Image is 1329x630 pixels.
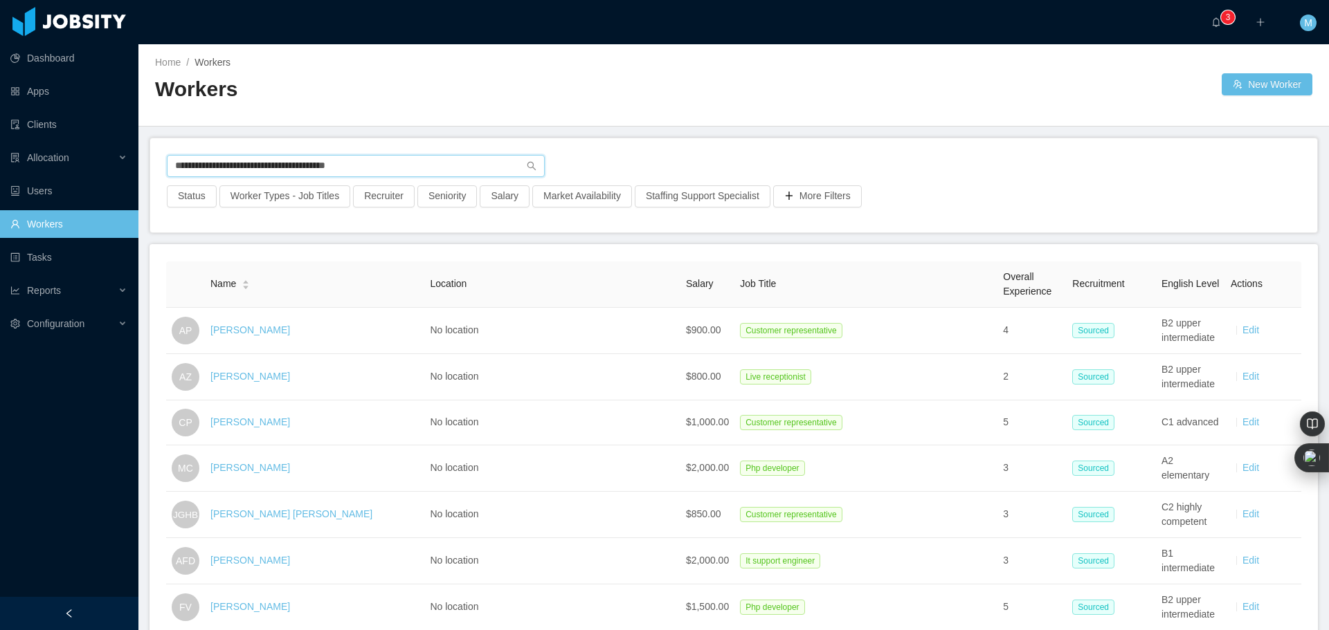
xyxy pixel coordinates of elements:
span: Sourced [1072,415,1114,430]
span: Reports [27,285,61,296]
i: icon: caret-down [242,284,250,288]
span: Sourced [1072,600,1114,615]
span: Allocation [27,152,69,163]
a: [PERSON_NAME] [210,601,290,612]
span: M [1304,15,1312,31]
span: Customer representative [740,415,842,430]
span: Overall Experience [1003,271,1051,297]
span: Customer representative [740,323,842,338]
a: [PERSON_NAME] [PERSON_NAME] [210,508,372,519]
td: No location [424,354,680,400]
a: icon: auditClients [10,111,127,138]
td: 3 [997,492,1067,538]
button: Status [167,185,217,207]
div: Sort [242,278,250,288]
span: Name [210,277,236,291]
span: Recruitment [1072,278,1124,289]
span: / [186,57,189,68]
a: icon: pie-chartDashboard [10,44,127,72]
button: Worker Types - Job Titles [219,185,350,207]
span: FV [179,593,192,621]
span: English Level [1161,278,1219,289]
span: $2,000.00 [686,555,729,566]
button: icon: plusMore Filters [773,185,862,207]
a: Sourced [1072,462,1120,473]
i: icon: plus [1256,17,1265,27]
span: $900.00 [686,324,721,335]
a: Sourced [1072,416,1120,427]
td: No location [424,445,680,492]
a: icon: profileTasks [10,243,127,271]
span: Sourced [1072,461,1114,476]
span: $2,000.00 [686,462,729,473]
span: $1,500.00 [686,601,729,612]
td: C1 advanced [1156,400,1225,445]
td: 4 [997,308,1067,354]
td: No location [424,400,680,445]
i: icon: line-chart [10,286,20,295]
a: Sourced [1072,508,1120,519]
span: AZ [179,363,192,391]
a: [PERSON_NAME] [210,416,290,427]
span: Customer representative [740,507,842,522]
p: 3 [1226,10,1231,24]
td: A2 elementary [1156,445,1225,492]
span: AP [179,317,192,344]
td: 3 [997,538,1067,584]
a: [PERSON_NAME] [210,324,290,335]
span: Php developer [740,600,804,615]
a: Sourced [1072,601,1120,612]
td: No location [424,308,680,354]
i: icon: solution [10,153,20,163]
a: icon: robotUsers [10,177,127,205]
td: C2 highly competent [1156,492,1225,538]
a: Edit [1242,371,1259,382]
a: [PERSON_NAME] [210,462,290,473]
span: Location [430,278,467,289]
td: No location [424,492,680,538]
i: icon: caret-up [242,279,250,283]
span: Workers [195,57,230,68]
span: JGHB [173,501,198,528]
span: Actions [1231,278,1263,289]
a: Edit [1242,555,1259,566]
a: [PERSON_NAME] [210,555,290,566]
span: Job Title [740,278,776,289]
td: 2 [997,354,1067,400]
a: Edit [1242,324,1259,335]
span: MC [178,454,193,482]
td: B1 intermediate [1156,538,1225,584]
h2: Workers [155,75,734,104]
td: B2 upper intermediate [1156,354,1225,400]
a: Edit [1242,416,1259,427]
td: 5 [997,400,1067,445]
a: Edit [1242,508,1259,519]
td: No location [424,538,680,584]
span: $850.00 [686,508,721,519]
button: Salary [480,185,530,207]
a: Edit [1242,462,1259,473]
i: icon: bell [1211,17,1221,27]
span: Salary [686,278,714,289]
span: Sourced [1072,507,1114,522]
span: It support engineer [740,553,820,568]
span: $800.00 [686,371,721,382]
i: icon: search [527,161,536,171]
a: Sourced [1072,324,1120,335]
span: Sourced [1072,553,1114,568]
a: Sourced [1072,371,1120,382]
sup: 3 [1221,10,1235,24]
button: Staffing Support Specialist [635,185,770,207]
button: icon: usergroup-addNew Worker [1222,73,1312,95]
button: Seniority [417,185,477,207]
td: 3 [997,445,1067,492]
span: AFD [176,547,195,575]
a: Sourced [1072,555,1120,566]
a: [PERSON_NAME] [210,371,290,382]
button: Recruiter [353,185,415,207]
span: CP [179,409,192,436]
i: icon: setting [10,319,20,328]
a: Home [155,57,181,68]
span: Configuration [27,318,84,329]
